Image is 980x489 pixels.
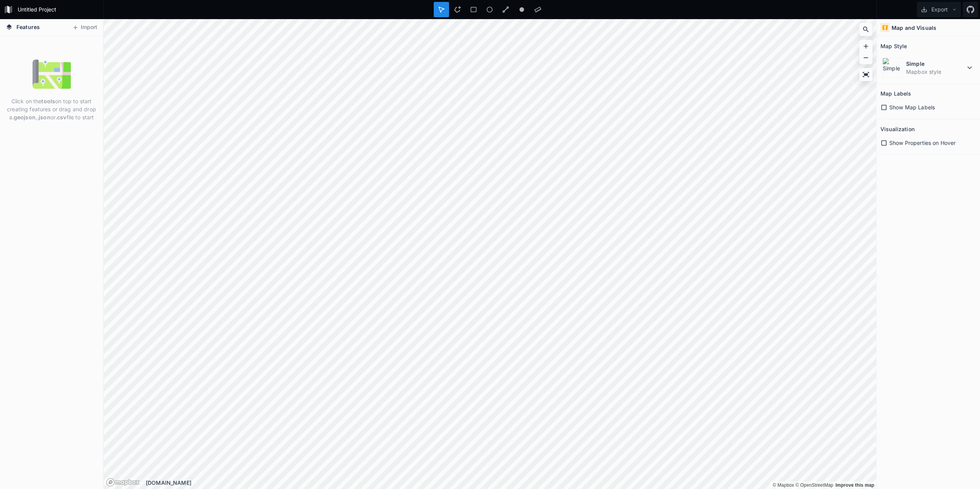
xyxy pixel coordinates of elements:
[6,97,97,121] p: Click on the on top to start creating features or drag and drop a , or file to start
[16,23,40,31] span: Features
[889,139,955,147] span: Show Properties on Hover
[906,68,965,76] dd: Mapbox style
[835,483,874,488] a: Map feedback
[795,483,833,488] a: OpenStreetMap
[880,88,911,99] h2: Map Labels
[56,114,67,120] strong: .csv
[33,55,71,93] img: empty
[12,114,36,120] strong: .geojson
[773,483,794,488] a: Mapbox
[882,58,902,78] img: Simple
[917,2,961,17] button: Export
[892,24,936,32] h4: Map and Visuals
[41,98,55,104] strong: tools
[106,478,140,487] a: Mapbox logo
[880,123,915,135] h2: Visualization
[68,21,101,34] button: Import
[880,40,907,52] h2: Map Style
[906,60,965,68] dt: Simple
[146,479,876,487] div: [DOMAIN_NAME]
[889,103,935,111] span: Show Map Labels
[37,114,51,120] strong: .json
